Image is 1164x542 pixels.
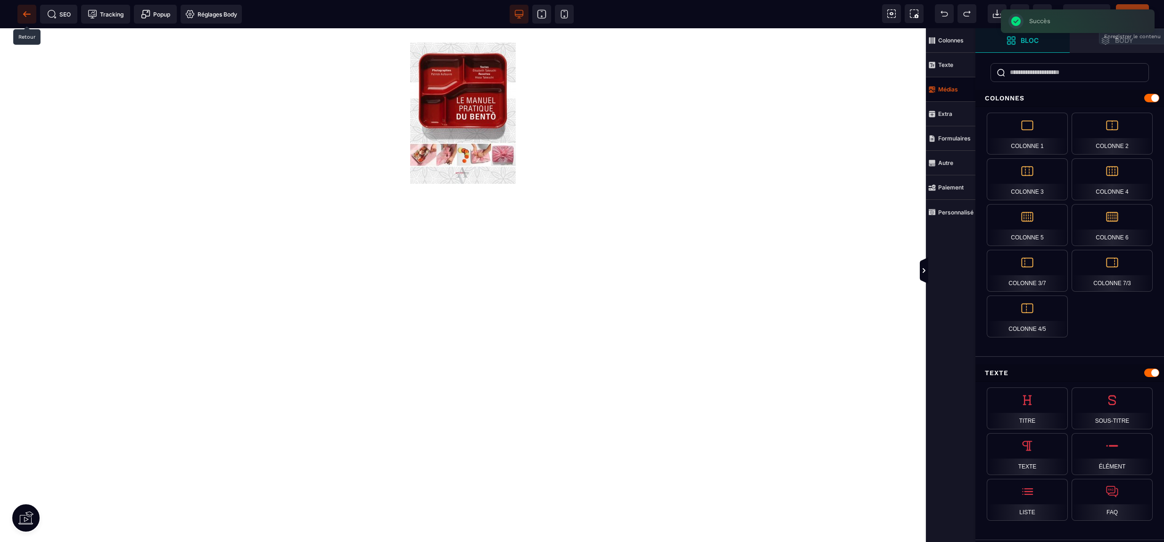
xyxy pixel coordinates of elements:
[40,5,77,24] span: Métadata SEO
[987,296,1068,337] div: Colonne 4/5
[938,209,974,216] strong: Personnalisé
[181,5,242,24] span: Favicon
[1072,250,1153,292] div: Colonne 7/3
[988,4,1007,23] span: Importer
[926,200,975,224] span: Personnalisé
[882,4,901,23] span: Voir les composants
[938,135,971,142] strong: Formulaires
[987,479,1068,521] div: Liste
[926,102,975,126] span: Extra
[555,5,574,24] span: Voir mobile
[926,53,975,77] span: Texte
[1072,433,1153,475] div: Élément
[1063,4,1110,23] span: Aperçu
[938,86,958,93] strong: Médias
[975,257,985,285] span: Afficher les vues
[926,175,975,200] span: Paiement
[1072,387,1153,429] div: Sous-titre
[987,158,1068,200] div: Colonne 3
[926,151,975,175] span: Autre
[938,37,964,44] strong: Colonnes
[905,4,924,23] span: Capture d'écran
[926,126,975,151] span: Formulaires
[958,4,976,23] span: Rétablir
[938,61,953,68] strong: Texte
[938,184,964,191] strong: Paiement
[975,90,1164,107] div: Colonnes
[926,28,975,53] span: Colonnes
[134,5,177,24] span: Créer une alerte modale
[938,159,953,166] strong: Autre
[1010,4,1029,23] span: Nettoyage
[88,9,124,19] span: Tracking
[1072,479,1153,521] div: FAQ
[510,5,528,24] span: Voir bureau
[987,250,1068,292] div: Colonne 3/7
[987,433,1068,475] div: Texte
[1033,4,1052,23] span: Enregistrer
[987,204,1068,246] div: Colonne 5
[81,5,130,24] span: Code de suivi
[410,14,516,156] img: ccf868e37e2d7f774432aa80a5126a69_COUV-BENTO-224x300.jpg
[1021,37,1039,44] strong: Bloc
[185,9,237,19] span: Réglages Body
[975,364,1164,382] div: Texte
[987,387,1068,429] div: Titre
[532,5,551,24] span: Voir tablette
[47,9,71,19] span: SEO
[1072,204,1153,246] div: Colonne 6
[141,9,170,19] span: Popup
[975,28,1070,53] span: Ouvrir les blocs
[926,77,975,102] span: Médias
[987,113,1068,155] div: Colonne 1
[17,5,36,24] span: Retour
[1072,158,1153,200] div: Colonne 4
[1116,4,1149,23] span: Enregistrer le contenu
[1070,28,1164,53] span: Ouvrir les calques
[1072,113,1153,155] div: Colonne 2
[938,110,952,117] strong: Extra
[935,4,954,23] span: Défaire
